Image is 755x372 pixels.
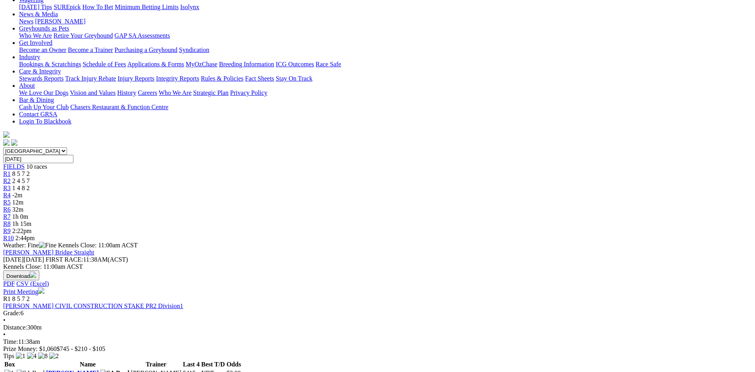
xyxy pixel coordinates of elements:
img: logo-grsa-white.png [3,131,10,138]
a: [PERSON_NAME] CIVIL CONSTRUCTION STAKE PR2 Division1 [3,303,183,309]
div: About [19,89,752,96]
button: Download [3,270,39,280]
span: 1h 15m [12,220,31,227]
a: R2 [3,177,11,184]
a: Bookings & Scratchings [19,61,81,67]
a: R8 [3,220,11,227]
a: Race Safe [315,61,341,67]
a: How To Bet [83,4,113,10]
a: R5 [3,199,11,206]
span: 32m [12,206,23,213]
a: R10 [3,235,14,241]
span: • [3,317,6,324]
a: Injury Reports [117,75,154,82]
img: twitter.svg [11,139,17,146]
div: Care & Integrity [19,75,752,82]
a: R9 [3,227,11,234]
a: Rules & Policies [201,75,244,82]
a: Purchasing a Greyhound [115,46,177,53]
img: 4 [27,353,37,360]
div: Prize Money: $1,060 [3,345,752,353]
a: Stay On Track [276,75,312,82]
span: 8 5 7 2 [12,170,30,177]
span: Tips [3,353,14,359]
a: Who We Are [19,32,52,39]
div: Greyhounds as Pets [19,32,752,39]
a: Stewards Reports [19,75,63,82]
span: FIRST RACE: [46,256,83,263]
a: Syndication [179,46,209,53]
span: R1 [3,295,11,302]
a: [PERSON_NAME] [35,18,85,25]
a: FIELDS [3,163,25,170]
a: GAP SA Assessments [115,32,170,39]
a: Integrity Reports [156,75,199,82]
a: Cash Up Your Club [19,104,69,110]
a: SUREpick [54,4,81,10]
a: Minimum Betting Limits [115,4,179,10]
span: [DATE] [3,256,24,263]
a: Vision and Values [70,89,115,96]
a: Breeding Information [219,61,274,67]
a: History [117,89,136,96]
div: Bar & Dining [19,104,752,111]
a: Care & Integrity [19,68,61,75]
span: 8 5 7 2 [12,295,30,302]
a: [DATE] Tips [19,4,52,10]
a: Industry [19,54,40,60]
a: CSV (Excel) [16,280,49,287]
a: R7 [3,213,11,220]
div: Kennels Close: 11:00am ACST [3,263,752,270]
a: Greyhounds as Pets [19,25,69,32]
a: Isolynx [180,4,199,10]
span: 12m [12,199,23,206]
a: Schedule of Fees [83,61,126,67]
a: [PERSON_NAME] Bridge Straight [3,249,94,256]
span: Distance: [3,324,27,331]
span: R1 [3,170,11,177]
div: 6 [3,310,752,317]
a: ICG Outcomes [276,61,314,67]
a: We Love Our Dogs [19,89,68,96]
span: Kennels Close: 11:00am ACST [58,242,138,249]
img: 2 [49,353,59,360]
a: News [19,18,33,25]
a: R6 [3,206,11,213]
img: facebook.svg [3,139,10,146]
div: Get Involved [19,46,752,54]
div: 300m [3,324,752,331]
span: -2m [12,192,23,199]
a: Track Injury Rebate [65,75,116,82]
a: Get Involved [19,39,52,46]
a: News & Media [19,11,58,17]
span: 2:44pm [15,235,35,241]
span: 1h 0m [12,213,28,220]
a: Privacy Policy [230,89,267,96]
span: $745 - $210 - $105 [57,345,106,352]
span: Weather: Fine [3,242,58,249]
img: printer.svg [38,287,44,294]
span: 2:22pm [12,227,32,234]
a: About [19,82,35,89]
a: Careers [138,89,157,96]
span: Box [4,361,15,368]
div: Download [3,280,752,287]
input: Select date [3,155,73,163]
a: Login To Blackbook [19,118,71,125]
div: News & Media [19,18,752,25]
div: 11:38am [3,338,752,345]
a: Chasers Restaurant & Function Centre [70,104,168,110]
a: MyOzChase [186,61,217,67]
span: 10 races [26,163,47,170]
a: Fact Sheets [245,75,274,82]
a: Contact GRSA [19,111,57,118]
a: R3 [3,185,11,191]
